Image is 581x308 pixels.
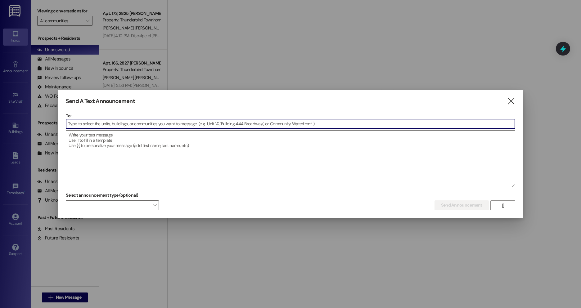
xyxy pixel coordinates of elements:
[66,98,135,105] h3: Send A Text Announcement
[507,98,515,105] i: 
[66,119,515,128] input: Type to select the units, buildings, or communities you want to message. (e.g. 'Unit 1A', 'Buildi...
[66,190,138,200] label: Select announcement type (optional)
[500,203,505,208] i: 
[441,202,482,208] span: Send Announcement
[435,200,489,210] button: Send Announcement
[66,113,515,119] p: To:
